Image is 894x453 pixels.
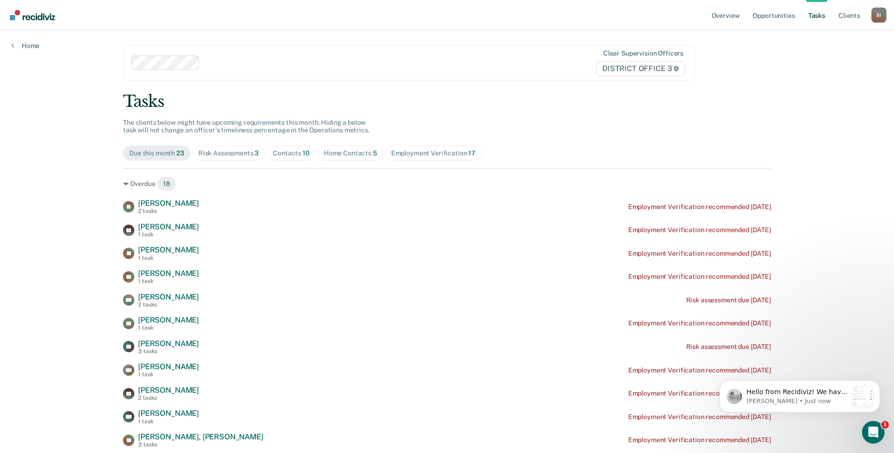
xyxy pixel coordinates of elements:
[123,92,771,111] div: Tasks
[254,149,259,157] span: 3
[41,26,142,333] span: Hello from Recidiviz! We have some exciting news. Officers will now have their own Overview page ...
[138,418,199,425] div: 1 task
[138,315,199,324] span: [PERSON_NAME]
[324,149,377,157] div: Home Contacts
[273,149,310,157] div: Contacts
[176,149,184,157] span: 23
[628,203,771,211] div: Employment Verification recommended [DATE]
[628,389,771,397] div: Employment Verification recommended [DATE]
[138,409,199,418] span: [PERSON_NAME]
[628,250,771,258] div: Employment Verification recommended [DATE]
[391,149,476,157] div: Employment Verification
[138,255,199,261] div: 1 task
[138,432,263,441] span: [PERSON_NAME], [PERSON_NAME]
[628,413,771,421] div: Employment Verification recommended [DATE]
[138,395,199,401] div: 2 tasks
[871,8,886,23] div: B I
[129,149,184,157] div: Due this month
[198,149,259,157] div: Risk Assessments
[138,301,199,308] div: 2 tasks
[123,176,771,191] div: Overdue 18
[686,296,771,304] div: Risk assessment due [DATE]
[11,41,40,50] a: Home
[628,319,771,327] div: Employment Verification recommended [DATE]
[138,231,199,238] div: 1 task
[628,273,771,281] div: Employment Verification recommended [DATE]
[138,292,199,301] span: [PERSON_NAME]
[138,269,199,278] span: [PERSON_NAME]
[628,226,771,234] div: Employment Verification recommended [DATE]
[138,348,199,355] div: 3 tasks
[138,339,199,348] span: [PERSON_NAME]
[303,149,310,157] span: 10
[862,421,885,444] iframe: Intercom live chat
[603,49,683,57] div: Clear supervision officers
[157,176,176,191] span: 18
[138,245,199,254] span: [PERSON_NAME]
[373,149,377,157] span: 5
[138,222,199,231] span: [PERSON_NAME]
[10,10,55,20] img: Recidiviz
[881,421,889,429] span: 1
[628,436,771,444] div: Employment Verification recommended [DATE]
[138,371,199,378] div: 1 task
[41,35,143,44] p: Message from Kim, sent Just now
[596,61,685,76] span: DISTRICT OFFICE 3
[686,343,771,351] div: Risk assessment due [DATE]
[138,386,199,395] span: [PERSON_NAME]
[628,366,771,374] div: Employment Verification recommended [DATE]
[138,278,199,284] div: 1 task
[871,8,886,23] button: Profile dropdown button
[138,199,199,208] span: [PERSON_NAME]
[123,119,369,134] span: The clients below might have upcoming requirements this month. Hiding a below task will not chang...
[138,362,199,371] span: [PERSON_NAME]
[138,208,199,214] div: 2 tasks
[138,441,263,448] div: 3 tasks
[705,362,894,428] iframe: Intercom notifications message
[138,324,199,331] div: 1 task
[468,149,476,157] span: 17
